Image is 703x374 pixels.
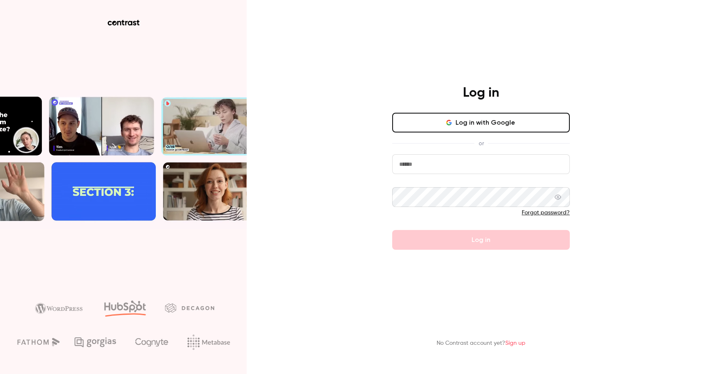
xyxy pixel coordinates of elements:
p: No Contrast account yet? [437,339,525,348]
button: Log in with Google [392,113,570,132]
span: or [474,139,488,148]
a: Sign up [505,340,525,346]
img: decagon [165,303,214,312]
a: Forgot password? [522,210,570,216]
h4: Log in [463,85,499,101]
